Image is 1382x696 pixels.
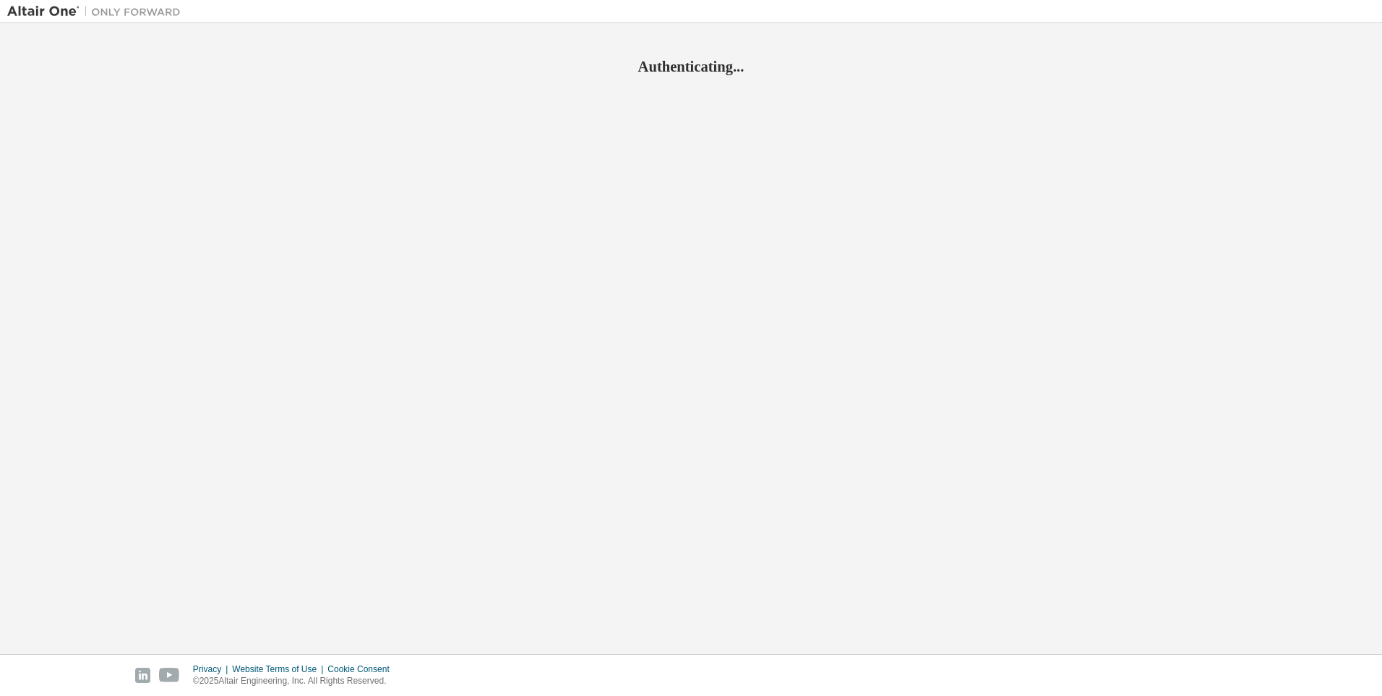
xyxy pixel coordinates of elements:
div: Website Terms of Use [232,663,327,675]
div: Cookie Consent [327,663,398,675]
div: Privacy [193,663,232,675]
img: Altair One [7,4,188,19]
p: © 2025 Altair Engineering, Inc. All Rights Reserved. [193,675,398,687]
h2: Authenticating... [7,57,1375,76]
img: youtube.svg [159,668,180,683]
img: linkedin.svg [135,668,150,683]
